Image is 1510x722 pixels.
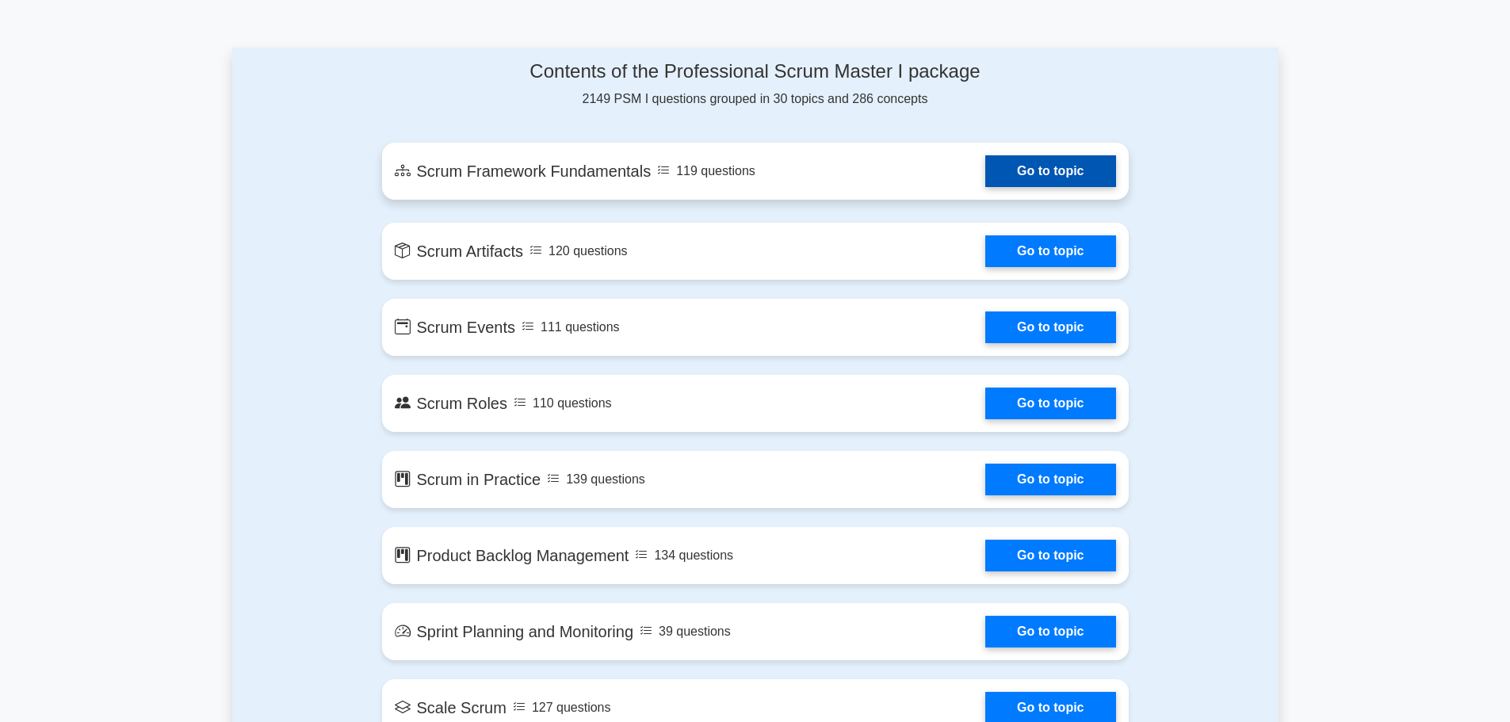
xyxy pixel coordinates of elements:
[985,388,1115,419] a: Go to topic
[382,60,1129,83] h4: Contents of the Professional Scrum Master I package
[985,311,1115,343] a: Go to topic
[985,540,1115,571] a: Go to topic
[382,60,1129,109] div: 2149 PSM I questions grouped in 30 topics and 286 concepts
[985,235,1115,267] a: Go to topic
[985,464,1115,495] a: Go to topic
[985,616,1115,648] a: Go to topic
[985,155,1115,187] a: Go to topic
